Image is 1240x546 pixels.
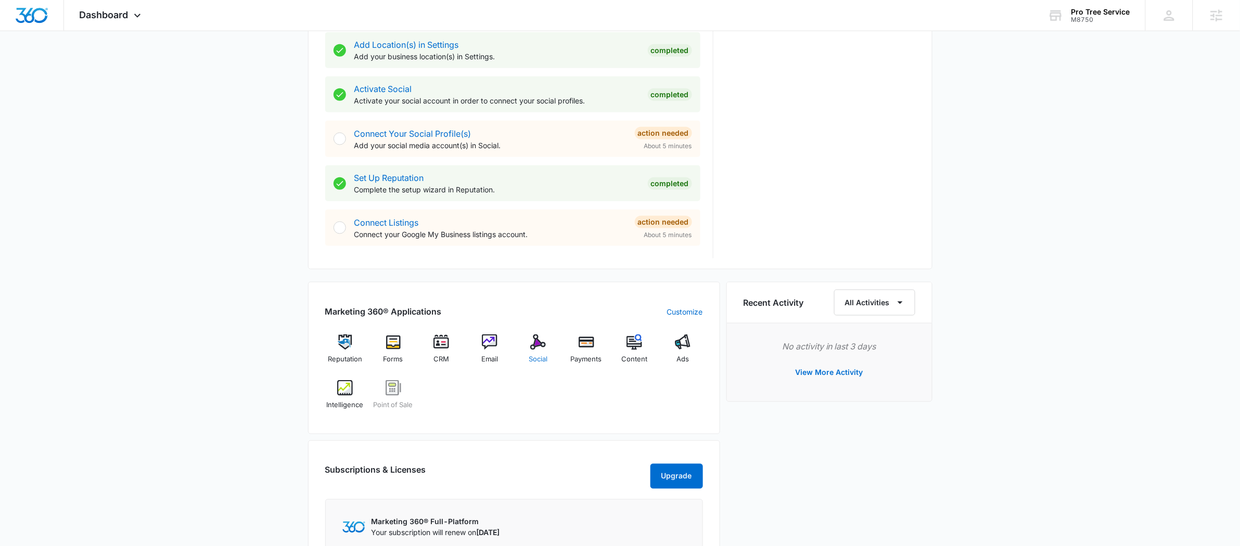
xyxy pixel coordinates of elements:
[648,177,692,190] div: Completed
[354,84,412,94] a: Activate Social
[663,334,703,372] a: Ads
[326,400,363,410] span: Intelligence
[744,296,804,309] h6: Recent Activity
[744,340,915,353] p: No activity in last 3 days
[354,128,471,139] a: Connect Your Social Profile(s)
[328,354,362,365] span: Reputation
[477,528,500,537] span: [DATE]
[372,527,500,538] p: Your subscription will renew on
[785,360,874,385] button: View More Activity
[433,354,449,365] span: CRM
[325,334,365,372] a: Reputation
[354,95,640,106] p: Activate your social account in order to connect your social profiles.
[354,173,424,183] a: Set Up Reputation
[354,140,627,151] p: Add your social media account(s) in Social.
[648,44,692,57] div: Completed
[481,354,498,365] span: Email
[354,184,640,195] p: Complete the setup wizard in Reputation.
[615,334,655,372] a: Content
[644,141,692,151] span: About 5 minutes
[354,40,459,50] a: Add Location(s) in Settings
[518,334,558,372] a: Social
[342,522,365,532] img: Marketing 360 Logo
[373,334,413,372] a: Forms
[635,127,692,139] div: Action Needed
[1071,16,1130,23] div: account id
[374,400,413,410] span: Point of Sale
[650,464,703,489] button: Upgrade
[676,354,689,365] span: Ads
[644,230,692,240] span: About 5 minutes
[621,354,647,365] span: Content
[529,354,547,365] span: Social
[373,380,413,418] a: Point of Sale
[325,380,365,418] a: Intelligence
[566,334,606,372] a: Payments
[470,334,510,372] a: Email
[354,217,419,228] a: Connect Listings
[421,334,462,372] a: CRM
[325,464,426,485] h2: Subscriptions & Licenses
[354,51,640,62] p: Add your business location(s) in Settings.
[354,229,627,240] p: Connect your Google My Business listings account.
[383,354,403,365] span: Forms
[1071,8,1130,16] div: account name
[372,516,500,527] p: Marketing 360® Full-Platform
[667,306,703,317] a: Customize
[571,354,602,365] span: Payments
[648,88,692,101] div: Completed
[635,216,692,228] div: Action Needed
[80,9,129,20] span: Dashboard
[325,305,442,318] h2: Marketing 360® Applications
[834,290,915,316] button: All Activities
